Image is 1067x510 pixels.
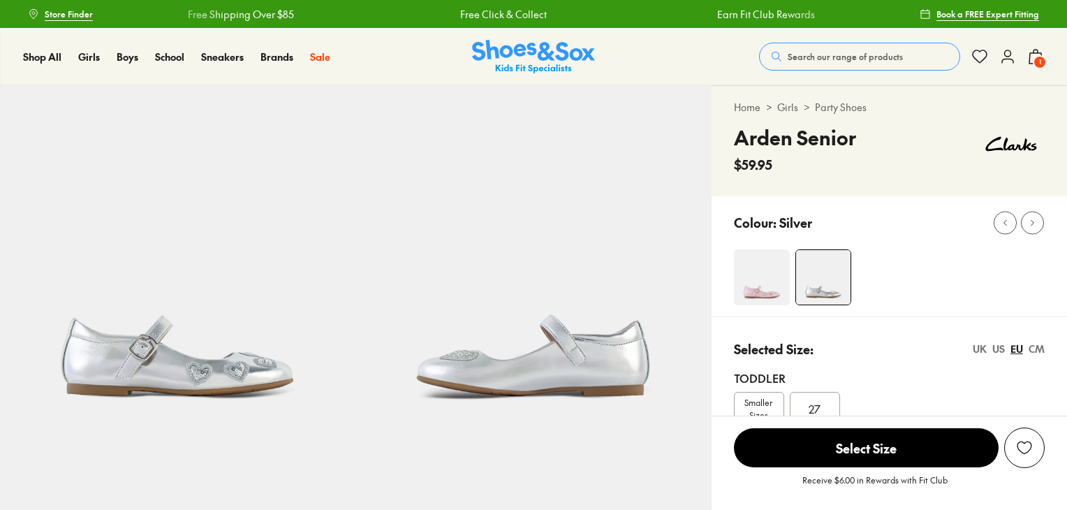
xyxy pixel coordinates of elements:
div: US [992,342,1005,356]
button: Select Size [734,428,999,468]
span: $59.95 [734,155,772,174]
button: Add to Wishlist [1004,428,1045,468]
div: Toddler [734,370,1045,386]
span: Select Size [734,428,999,467]
span: 1 [1033,55,1047,69]
a: Earn Fit Club Rewards [717,7,815,22]
span: Smaller Sizes [735,396,783,421]
img: Arden Snr Silver [355,85,711,441]
a: Shoes & Sox [472,40,595,74]
span: Store Finder [45,8,93,20]
h4: Arden Senior [734,123,856,152]
span: Book a FREE Expert Fitting [936,8,1039,20]
a: Sale [310,50,330,64]
a: Free Click & Collect [460,7,547,22]
a: Home [734,100,760,115]
span: Search our range of products [788,50,903,63]
p: Receive $6.00 in Rewards with Fit Club [802,474,948,499]
a: School [155,50,184,64]
button: 1 [1027,41,1044,72]
div: CM [1029,342,1045,356]
p: Selected Size: [734,340,814,358]
a: Party Shoes [815,100,867,115]
div: UK [973,342,987,356]
a: Book a FREE Expert Fitting [920,1,1039,27]
a: Brands [260,50,293,64]
img: Vendor logo [978,123,1045,165]
a: Girls [777,100,798,115]
a: Girls [78,50,100,64]
a: Store Finder [28,1,93,27]
a: Free Shipping Over $85 [188,7,294,22]
span: 27 [809,400,821,417]
a: Sneakers [201,50,244,64]
img: SNS_Logo_Responsive.svg [472,40,595,74]
div: > > [734,100,1045,115]
a: Boys [117,50,138,64]
p: Silver [779,213,812,232]
img: Arden Snr Silver [796,250,851,305]
p: Colour: [734,213,777,232]
img: 4-553732_1 [734,249,790,305]
div: EU [1010,342,1023,356]
a: Shop All [23,50,61,64]
button: Search our range of products [759,43,960,71]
